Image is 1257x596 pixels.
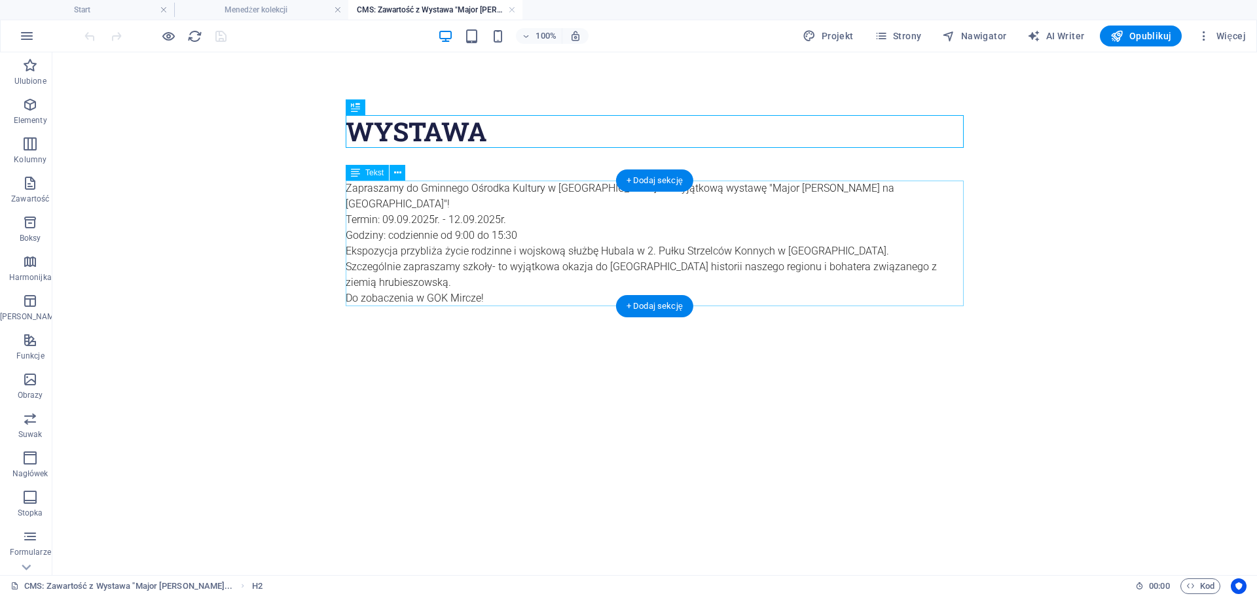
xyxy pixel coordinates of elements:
[16,351,45,361] p: Funkcje
[616,169,693,192] div: + Dodaj sekcję
[11,194,49,204] p: Zawartość
[1192,26,1251,46] button: Więcej
[875,29,922,43] span: Strony
[12,468,48,479] p: Nagłówek
[869,26,927,46] button: Strony
[803,29,853,43] span: Projekt
[536,28,556,44] h6: 100%
[10,578,233,594] a: Kliknij, aby anulować zaznaczenie. Kliknij dwukrotnie, aby otworzyć Strony
[18,390,43,400] p: Obrazy
[187,28,202,44] button: reload
[570,30,581,42] i: Po zmianie rozmiaru automatycznie dostosowuje poziom powiększenia do wybranego urządzenia.
[516,28,562,44] button: 100%
[1027,29,1084,43] span: AI Writer
[1197,29,1246,43] span: Więcej
[797,26,858,46] div: Projekt (Ctrl+Alt+Y)
[1231,578,1247,594] button: Usercentrics
[9,272,52,283] p: Harmonijka
[174,3,348,17] h4: Menedżer kolekcji
[348,3,522,17] h4: CMS: Zawartość z Wystawa "Major [PERSON_NAME]...
[1180,578,1220,594] button: Kod
[1149,578,1169,594] span: 00 00
[14,115,47,126] p: Elementy
[18,508,43,518] p: Stopka
[1135,578,1170,594] h6: Czas sesji
[1110,29,1171,43] span: Opublikuj
[14,76,46,86] p: Ulubione
[1022,26,1089,46] button: AI Writer
[252,578,263,594] span: Kliknij, aby zaznaczyć. Kliknij dwukrotnie, aby edytować
[797,26,858,46] button: Projekt
[10,547,51,557] p: Formularze
[18,429,43,440] p: Suwak
[937,26,1011,46] button: Nawigator
[1100,26,1182,46] button: Opublikuj
[616,295,693,317] div: + Dodaj sekcję
[252,578,263,594] nav: breadcrumb
[20,233,41,243] p: Boksy
[1186,578,1214,594] span: Kod
[14,154,46,165] p: Kolumny
[160,28,176,44] button: Kliknij tutaj, aby wyjść z trybu podglądu i kontynuować edycję
[187,29,202,44] i: Przeładuj stronę
[942,29,1006,43] span: Nawigator
[1158,581,1160,591] span: :
[365,169,384,177] span: Tekst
